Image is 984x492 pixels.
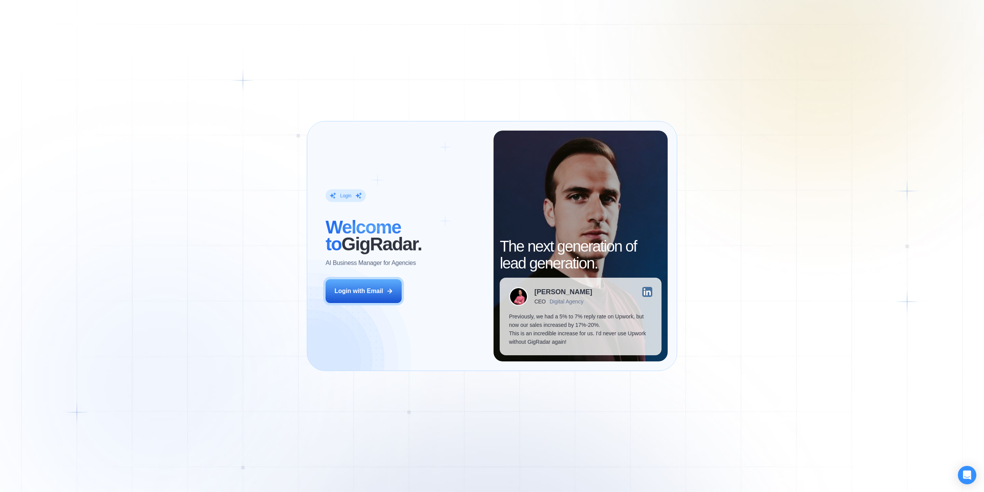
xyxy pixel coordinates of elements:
[958,466,976,484] div: Open Intercom Messenger
[534,298,545,305] div: CEO
[340,192,351,199] div: Login
[326,259,416,267] p: AI Business Manager for Agencies
[326,219,484,253] h2: ‍ GigRadar.
[326,217,401,254] span: Welcome to
[326,279,402,303] button: Login with Email
[509,312,652,346] p: Previously, we had a 5% to 7% reply rate on Upwork, but now our sales increased by 17%-20%. This ...
[334,287,383,295] div: Login with Email
[550,298,583,305] div: Digital Agency
[500,238,661,272] h2: The next generation of lead generation.
[534,288,592,295] div: [PERSON_NAME]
